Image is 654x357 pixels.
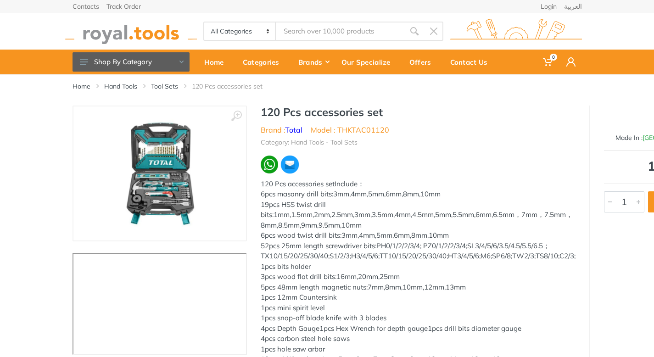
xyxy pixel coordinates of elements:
a: Tool Sets [151,82,178,91]
div: 1pcs mini spirit level [261,303,576,313]
select: Category [204,22,276,40]
div: Home [198,52,236,72]
h1: 120 Pcs accessories set [261,106,576,119]
li: 120 Pcs accessories set [192,82,276,91]
a: Total [285,125,302,134]
div: 1pcs bits holder [261,262,576,272]
span: 0 [550,54,557,61]
a: Hand Tools [104,82,137,91]
a: Categories [236,50,292,74]
a: 0 [537,50,560,74]
button: Shop By Category [73,52,190,72]
a: Home [198,50,236,74]
div: 52pcs 25mm length screwdriver bits:PH0/1/2/2/3/4; PZ0/1/2/2/3/4;SL3/4/5/6/3.5/4.5/5.5/6.5；TX10/15... [261,241,576,262]
div: 19pcs HSS twist drill bits:1mm,1.5mm,2mm,2.5mm,3mm,3.5mm,4mm,4.5mm,5mm,5.5mm,6mm,6.5mm，7mm，7.5mm，... [261,200,576,231]
div: 1pcs snap-off blade knife with 3 blades [261,313,576,324]
img: royal.tools Logo [65,19,197,44]
div: 120 Pcs accessories setInclude： [261,179,576,190]
div: Categories [236,52,292,72]
div: 1pcs hole saw arbor [261,344,576,355]
li: Category: Hand Tools - Tool Sets [261,138,358,147]
a: Track Order [106,3,141,10]
img: ma.webp [280,155,300,174]
img: royal.tools Logo [450,19,582,44]
a: العربية [564,3,582,10]
div: Our Specialize [335,52,403,72]
div: 5pcs 48mm length magnetic nuts:7mm,8mm,10mm,12mm,13mm [261,282,576,293]
a: Our Specialize [335,50,403,74]
a: Contact Us [444,50,500,74]
a: Login [541,3,557,10]
input: Site search [276,22,404,41]
img: Royal Tools - 120 Pcs accessories set [107,116,212,231]
div: Brands [292,52,335,72]
div: Offers [403,52,444,72]
div: 4pcs carbon steel hole saws [261,334,576,344]
div: 6pcs masonry drill bits:3mm,4mm,5mm,6mm,8mm,10mm [261,189,576,200]
div: 1pcs 12mm Countersink [261,292,576,303]
div: Contact Us [444,52,500,72]
img: wa.webp [261,156,279,173]
div: 6pcs wood twist drill bits:3mm,4mm,5mm,6mm,8mm,10mm [261,230,576,241]
div: 4pcs Depth Gauge1pcs Hex Wrench for depth gauge1pcs drill bits diameter gauge [261,324,576,334]
a: Offers [403,50,444,74]
a: Home [73,82,90,91]
div: 3pcs wood flat drill bits:16mm,20mm,25mm [261,272,576,282]
nav: breadcrumb [73,82,582,91]
a: Contacts [73,3,99,10]
li: Brand : [261,124,302,135]
li: Model : THKTAC01120 [311,124,389,135]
